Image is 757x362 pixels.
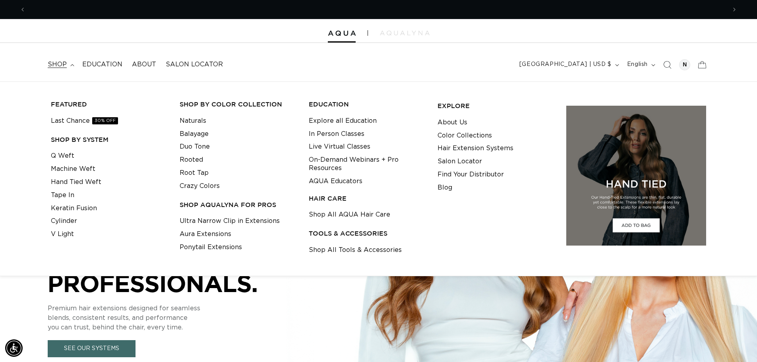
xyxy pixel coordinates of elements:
[519,60,612,69] span: [GEOGRAPHIC_DATA] | USD $
[5,339,23,357] div: Accessibility Menu
[51,176,101,189] a: Hand Tied Weft
[309,194,425,203] h3: HAIR CARE
[43,56,77,74] summary: shop
[309,208,390,221] a: Shop All AQUA Hair Care
[180,166,209,180] a: Root Tap
[658,56,676,74] summary: Search
[132,60,156,69] span: About
[14,2,31,17] button: Previous announcement
[77,56,127,74] a: Education
[180,201,296,209] h3: Shop AquaLyna for Pros
[180,215,280,228] a: Ultra Narrow Clip in Extensions
[309,100,425,108] h3: EDUCATION
[309,128,364,141] a: In Person Classes
[51,136,167,144] h3: SHOP BY SYSTEM
[51,114,118,128] a: Last Chance30% OFF
[438,116,467,129] a: About Us
[380,31,430,35] img: aqualyna.com
[180,228,231,241] a: Aura Extensions
[51,149,74,163] a: Q Weft
[51,189,74,202] a: Tape In
[161,56,228,74] a: Salon Locator
[180,128,209,141] a: Balayage
[515,57,622,72] button: [GEOGRAPHIC_DATA] | USD $
[82,60,122,69] span: Education
[127,56,161,74] a: About
[309,114,377,128] a: Explore all Education
[48,304,286,332] p: Premium hair extensions designed for seamless blends, consistent results, and performance you can...
[180,180,220,193] a: Crazy Colors
[438,129,492,142] a: Color Collections
[51,202,97,215] a: Keratin Fusion
[180,153,203,166] a: Rooted
[309,244,402,257] a: Shop All Tools & Accessories
[309,175,362,188] a: AQUA Educators
[438,181,452,194] a: Blog
[48,340,136,357] a: See Our Systems
[51,100,167,108] h3: FEATURED
[51,163,95,176] a: Machine Weft
[51,215,77,228] a: Cylinder
[180,114,206,128] a: Naturals
[180,241,242,254] a: Ponytail Extensions
[48,60,67,69] span: shop
[309,140,370,153] a: Live Virtual Classes
[92,117,118,124] span: 30% OFF
[438,155,482,168] a: Salon Locator
[309,153,425,175] a: On-Demand Webinars + Pro Resources
[438,102,554,110] h3: EXPLORE
[438,168,504,181] a: Find Your Distributor
[166,60,223,69] span: Salon Locator
[328,31,356,36] img: Aqua Hair Extensions
[726,2,743,17] button: Next announcement
[627,60,648,69] span: English
[622,57,658,72] button: English
[180,100,296,108] h3: Shop by Color Collection
[438,142,513,155] a: Hair Extension Systems
[309,229,425,238] h3: TOOLS & ACCESSORIES
[51,228,74,241] a: V Light
[180,140,210,153] a: Duo Tone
